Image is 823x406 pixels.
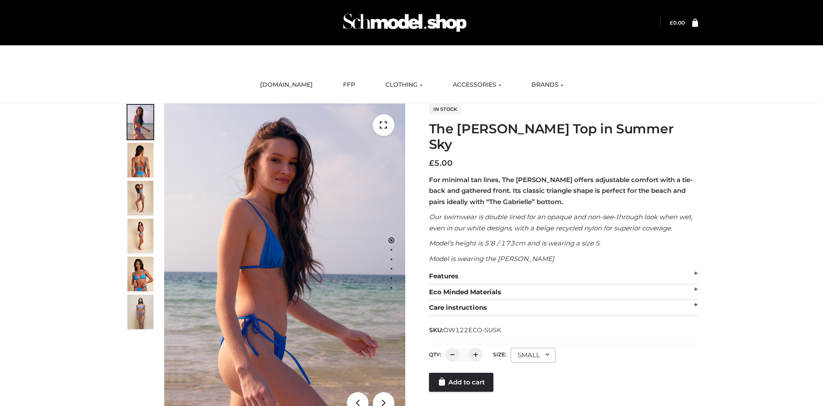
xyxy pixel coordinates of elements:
[429,300,698,316] div: Care instructions
[429,373,493,392] a: Add to cart
[340,6,470,40] img: Schmodel Admin 964
[429,239,601,247] em: Model’s height is 5’8 / 173cm and is wearing a size S.
[443,326,501,334] span: OW122ECO-SUSK
[493,351,506,358] label: Size:
[670,19,685,26] bdi: 0.00
[446,76,508,94] a: ACCESSORIES
[670,19,673,26] span: £
[525,76,570,94] a: BRANDS
[127,257,153,291] img: 2.Alex-top_CN-1-1-2.jpg
[127,181,153,215] img: 4.Alex-top_CN-1-1-2.jpg
[429,158,434,168] span: £
[379,76,429,94] a: CLOTHING
[429,213,693,232] em: Our swimwear is double lined for an opaque and non-see-through look when wet, even in our white d...
[127,143,153,177] img: 5.Alex-top_CN-1-1_1-1.jpg
[429,325,502,335] span: SKU:
[127,105,153,139] img: 1.Alex-top_SS-1_4464b1e7-c2c9-4e4b-a62c-58381cd673c0-1.jpg
[429,104,461,114] span: In stock
[429,121,698,152] h1: The [PERSON_NAME] Top in Summer Sky
[511,348,556,362] div: SMALL
[127,295,153,329] img: SSVC.jpg
[337,76,362,94] a: FFP
[429,176,693,206] strong: For minimal tan lines, The [PERSON_NAME] offers adjustable comfort with a tie-back and gathered f...
[429,255,554,263] em: Model is wearing the [PERSON_NAME]
[429,158,453,168] bdi: 5.00
[429,351,441,358] label: QTY:
[254,76,319,94] a: [DOMAIN_NAME]
[670,19,685,26] a: £0.00
[429,284,698,300] div: Eco Minded Materials
[127,219,153,253] img: 3.Alex-top_CN-1-1-2.jpg
[429,268,698,284] div: Features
